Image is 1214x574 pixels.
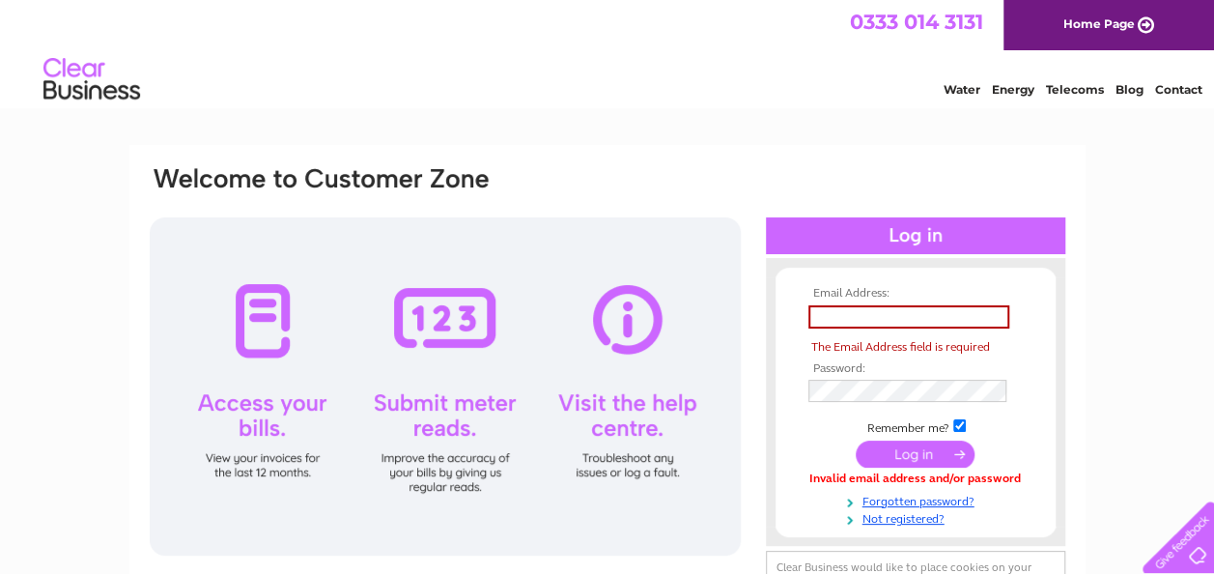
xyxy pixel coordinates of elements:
img: logo.png [42,50,141,109]
a: Not registered? [808,508,1028,527]
th: Email Address: [804,287,1028,301]
a: 0333 014 3131 [850,10,983,34]
td: Remember me? [804,416,1028,436]
a: Forgotten password? [808,491,1028,509]
a: Contact [1155,82,1202,97]
a: Water [944,82,980,97]
a: Telecoms [1046,82,1104,97]
th: Password: [804,362,1028,376]
a: Energy [992,82,1034,97]
div: Invalid email address and/or password [808,473,1023,486]
a: Blog [1115,82,1143,97]
div: Clear Business is a trading name of Verastar Limited (registered in [GEOGRAPHIC_DATA] No. 3667643... [152,11,1064,94]
input: Submit [856,441,974,468]
span: The Email Address field is required [811,340,990,354]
